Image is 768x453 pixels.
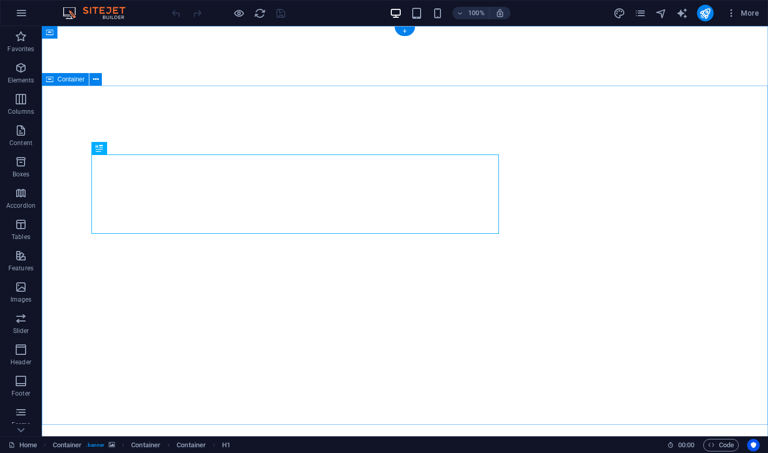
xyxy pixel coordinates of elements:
i: This element contains a background [109,442,115,448]
a: Click to cancel selection. Double-click to open Pages [8,439,37,451]
p: Features [8,264,33,272]
span: Click to select. Double-click to edit [177,439,206,451]
nav: breadcrumb [53,439,231,451]
i: Pages (Ctrl+Alt+S) [634,7,646,19]
h6: 100% [468,7,485,19]
p: Forms [11,421,30,429]
i: Reload page [254,7,266,19]
button: text_generator [676,7,689,19]
p: Boxes [13,170,30,178]
button: pages [634,7,647,19]
button: More [722,5,763,21]
i: On resize automatically adjust zoom level to fit chosen device. [495,8,505,18]
button: Click here to leave preview mode and continue editing [232,7,245,19]
button: reload [253,7,266,19]
button: navigator [655,7,668,19]
p: Elements [8,76,34,85]
button: design [613,7,626,19]
span: Click to select. Double-click to edit [222,439,230,451]
i: Publish [699,7,711,19]
i: AI Writer [676,7,688,19]
button: publish [697,5,714,21]
span: Container [57,76,85,82]
button: 100% [452,7,490,19]
i: Navigator [655,7,667,19]
span: Click to select. Double-click to edit [53,439,82,451]
p: Footer [11,389,30,398]
span: Click to select. Double-click to edit [131,439,160,451]
button: Usercentrics [747,439,760,451]
p: Columns [8,108,34,116]
span: 00 00 [678,439,694,451]
p: Content [9,139,32,147]
h6: Session time [667,439,695,451]
span: . banner [86,439,104,451]
p: Slider [13,327,29,335]
span: : [685,441,687,449]
span: More [726,8,759,18]
span: Code [708,439,734,451]
img: Editor Logo [60,7,138,19]
div: + [394,27,415,36]
i: Design (Ctrl+Alt+Y) [613,7,625,19]
p: Header [10,358,31,366]
p: Tables [11,233,30,241]
p: Accordion [6,201,36,210]
p: Images [10,295,32,304]
button: Code [703,439,739,451]
p: Favorites [7,45,34,53]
